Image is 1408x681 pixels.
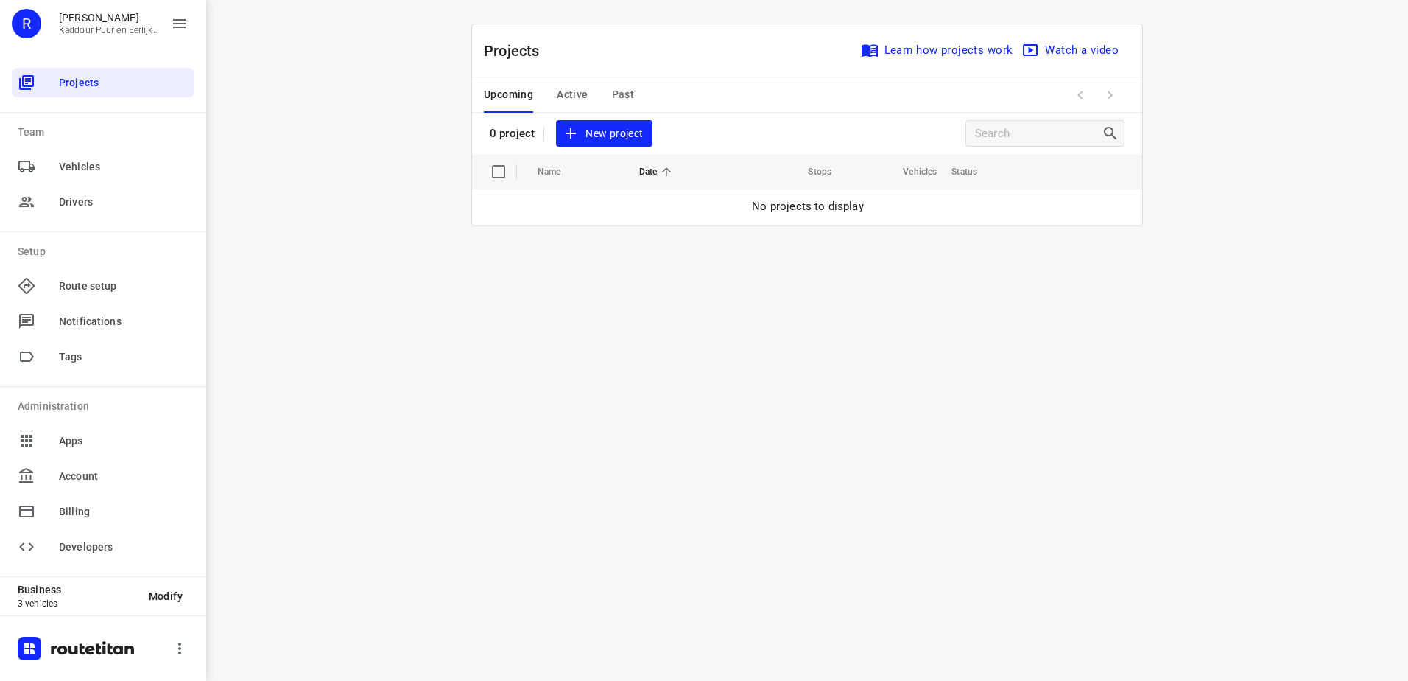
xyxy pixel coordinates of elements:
p: Setup [18,244,194,259]
div: Developers [12,532,194,562]
span: Past [612,85,635,104]
p: Projects [484,40,552,62]
span: New project [565,125,643,143]
span: Developers [59,539,189,555]
span: Projects [59,75,189,91]
div: Notifications [12,307,194,336]
span: Tags [59,349,189,365]
span: Status [951,163,996,181]
p: 3 vehicles [18,598,137,609]
span: Previous Page [1066,80,1095,110]
span: Date [639,163,677,181]
div: Vehicles [12,152,194,181]
p: Kaddour Puur en Eerlijk Vlees B.V. [59,25,159,35]
div: Search [1102,125,1124,142]
p: Administration [18,399,194,414]
span: Active [557,85,588,104]
div: Account [12,461,194,491]
div: Tags [12,342,194,371]
span: Next Page [1095,80,1124,110]
span: Vehicles [884,163,937,181]
span: Stops [789,163,831,181]
span: Modify [149,590,183,602]
span: Upcoming [484,85,533,104]
p: Team [18,125,194,140]
span: Vehicles [59,159,189,175]
span: Notifications [59,314,189,329]
div: Drivers [12,187,194,217]
span: Name [538,163,580,181]
p: Business [18,584,137,596]
div: R [12,9,41,38]
p: 0 project [490,127,535,140]
div: Projects [12,68,194,97]
div: Route setup [12,271,194,301]
span: Billing [59,504,189,520]
span: Apps [59,433,189,449]
span: Drivers [59,195,189,210]
p: Rachid Kaddour [59,12,159,24]
span: Route setup [59,279,189,294]
div: Apps [12,426,194,455]
input: Search projects [975,122,1102,145]
button: New project [556,120,652,147]
button: Modify [137,583,194,610]
span: Account [59,469,189,484]
div: Billing [12,497,194,526]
